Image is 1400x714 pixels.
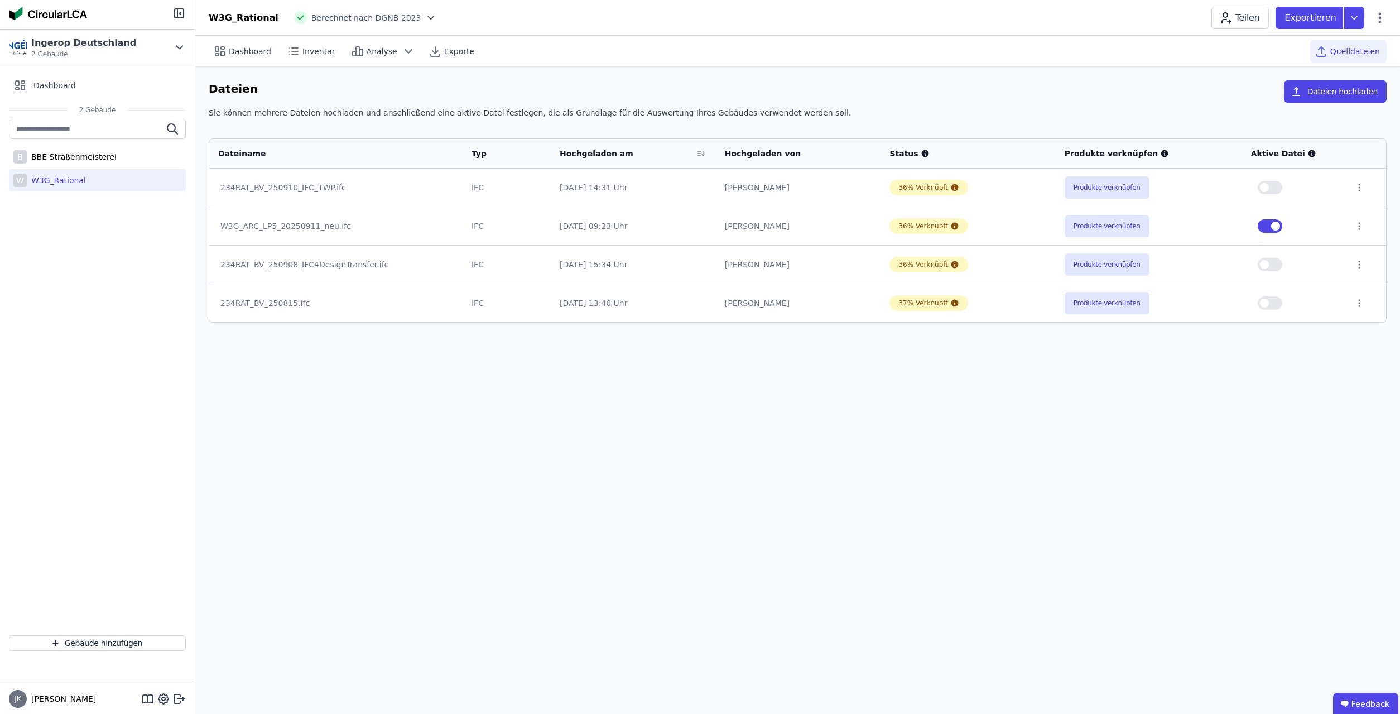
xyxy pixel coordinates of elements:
span: Dashboard [33,80,76,91]
img: Concular [9,7,87,20]
span: JK [15,696,21,702]
div: [DATE] 15:34 Uhr [560,259,707,270]
span: Dashboard [229,46,271,57]
button: Produkte verknüpfen [1065,292,1149,314]
span: Exporte [444,46,474,57]
div: [DATE] 13:40 Uhr [560,298,707,309]
div: W3G_Rational [27,175,86,186]
div: 234RAT_BV_250910_IFC_TWP.ifc [220,182,451,193]
div: [PERSON_NAME] [725,259,872,270]
div: Typ [472,148,528,159]
div: [PERSON_NAME] [725,221,872,232]
button: Gebäude hinzufügen [9,635,186,651]
div: [PERSON_NAME] [725,182,872,193]
button: Produkte verknüpfen [1065,176,1149,199]
span: [PERSON_NAME] [27,693,96,705]
div: W3G_ARC_LP5_20250911_neu.ifc [220,221,451,232]
div: IFC [472,221,542,232]
p: Exportieren [1284,11,1339,25]
div: IFC [472,182,542,193]
div: 234RAT_BV_250815.ifc [220,298,451,309]
span: Quelldateien [1330,46,1380,57]
button: Dateien hochladen [1284,80,1387,103]
button: Teilen [1211,7,1269,29]
div: Hochgeladen von [725,148,858,159]
div: W [13,174,27,187]
div: 234RAT_BV_250908_IFC4DesignTransfer.ifc [220,259,451,270]
button: Produkte verknüpfen [1065,215,1149,237]
span: Berechnet nach DGNB 2023 [311,12,421,23]
div: Aktive Datei [1251,148,1337,159]
div: 37% Verknüpft [898,299,948,308]
div: 36% Verknüpft [898,183,948,192]
img: Ingerop Deutschland [9,39,27,56]
span: Inventar [302,46,335,57]
div: Sie können mehrere Dateien hochladen und anschließend eine aktive Datei festlegen, die als Grundl... [209,107,1387,127]
div: B [13,150,27,164]
div: BBE Straßenmeisterei [27,151,117,162]
div: [PERSON_NAME] [725,298,872,309]
div: IFC [472,298,542,309]
div: Ingerop Deutschland [31,36,136,50]
div: IFC [472,259,542,270]
div: Dateiname [218,148,439,159]
h6: Dateien [209,80,258,98]
span: Analyse [367,46,397,57]
div: 36% Verknüpft [898,260,948,269]
span: 2 Gebäude [68,106,127,114]
span: 2 Gebäude [31,50,136,59]
div: Status [889,148,1046,159]
button: Produkte verknüpfen [1065,253,1149,276]
div: W3G_Rational [209,11,278,25]
div: [DATE] 14:31 Uhr [560,182,707,193]
div: [DATE] 09:23 Uhr [560,221,707,232]
div: 36% Verknüpft [898,222,948,231]
div: Hochgeladen am [560,148,692,159]
div: Produkte verknüpfen [1065,148,1233,159]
